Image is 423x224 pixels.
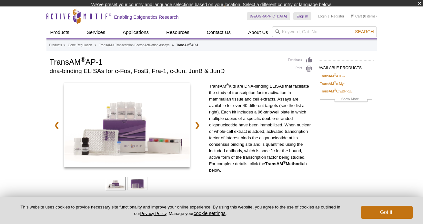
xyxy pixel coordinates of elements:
[351,12,377,20] li: (0 items)
[319,60,374,72] h2: AVAILABLE PRODUCTS
[189,42,191,46] sup: ®
[162,26,193,38] a: Resources
[331,14,344,18] a: Register
[49,42,62,48] a: Products
[190,118,204,133] a: ❯
[351,14,354,17] img: Your Cart
[50,118,64,133] a: ❮
[176,43,198,47] li: TransAM AP-1
[209,83,312,174] p: TransAM Kits are DNA-binding ELISAs that facilitate the study of transcription factor activation ...
[119,26,153,38] a: Applications
[334,73,336,77] sup: ®
[293,12,311,20] a: English
[224,5,241,20] img: Change Here
[64,83,190,169] a: TransAM AP-1 Kit
[351,14,362,18] a: Cart
[288,65,312,72] a: Print
[320,73,346,79] a: TransAM®ATF-2
[68,42,92,48] a: Gene Regulation
[99,42,170,48] a: TransAM® Transcription Factor Activation Assays
[244,26,272,38] a: About Us
[83,26,109,38] a: Services
[334,81,336,84] sup: ®
[203,26,235,38] a: Contact Us
[288,57,312,64] a: Feedback
[46,26,73,38] a: Products
[95,43,96,47] li: »
[361,206,413,219] button: Got it!
[64,43,65,47] li: »
[328,12,329,20] li: |
[334,89,336,92] sup: ®
[283,160,286,164] sup: ®
[247,12,290,20] a: [GEOGRAPHIC_DATA]
[10,204,350,217] p: This website uses cookies to provide necessary site functionality and improve your online experie...
[318,14,327,18] a: Login
[320,81,346,87] a: TransAM®c-Myc
[226,82,229,86] sup: ®
[64,83,190,167] img: TransAM AP-1 Kit
[172,43,174,47] li: »
[320,88,353,94] a: TransAM®C/EBP α/β
[194,210,226,216] button: cookie settings
[355,29,374,34] span: Search
[81,56,86,63] sup: ®
[320,96,372,103] a: Show More
[140,211,166,216] a: Privacy Policy
[114,14,179,20] h2: Enabling Epigenetics Research
[50,68,282,74] h2: dna-binding ELISAs for c-Fos, FosB, Fra-1, c-Jun, JunB & JunD
[272,26,377,37] input: Keyword, Cat. No.
[353,29,376,35] button: Search
[50,57,282,66] h1: TransAM AP-1
[265,161,301,166] strong: TransAM Method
